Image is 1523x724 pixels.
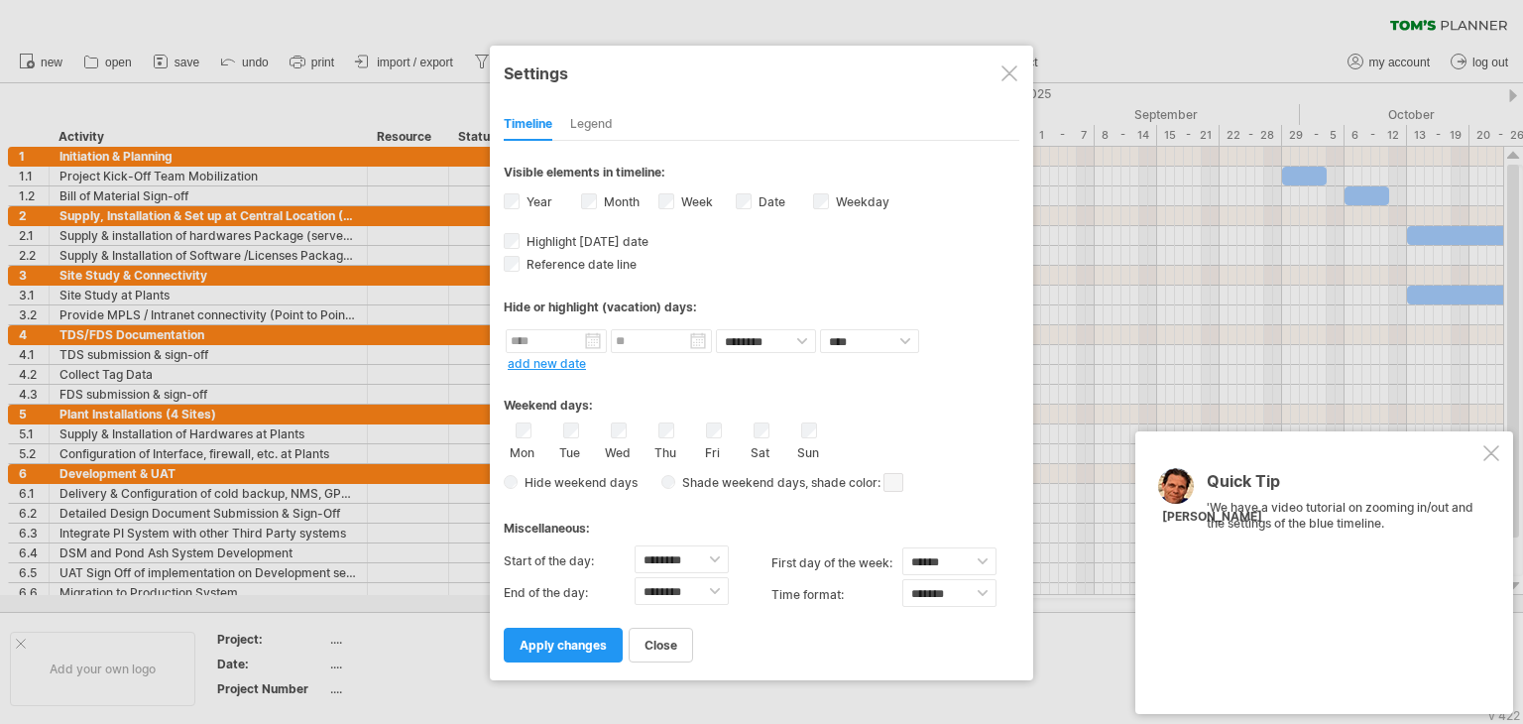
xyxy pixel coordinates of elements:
[504,55,1019,90] div: Settings
[771,547,902,579] label: first day of the week:
[795,441,820,460] label: Sun
[504,502,1019,541] div: Miscellaneous:
[629,628,693,663] a: close
[883,473,903,492] span: click here to change the shade color
[805,471,903,495] span: , shade color:
[570,109,613,141] div: Legend
[677,194,713,209] label: Week
[771,579,902,611] label: Time format:
[832,194,889,209] label: Weekday
[520,638,607,653] span: apply changes
[748,441,772,460] label: Sat
[523,257,637,272] span: Reference date line
[652,441,677,460] label: Thu
[504,379,1019,418] div: Weekend days:
[523,194,552,209] label: Year
[675,475,805,490] span: Shade weekend days
[557,441,582,460] label: Tue
[1162,509,1262,526] div: [PERSON_NAME]
[523,234,648,249] span: Highlight [DATE] date
[504,109,552,141] div: Timeline
[504,300,1019,314] div: Hide or highlight (vacation) days:
[518,475,638,490] span: Hide weekend days
[755,194,785,209] label: Date
[1207,473,1479,677] div: 'We have a video tutorial on zooming in/out and the settings of the blue timeline.
[504,165,1019,185] div: Visible elements in timeline:
[600,194,640,209] label: Month
[644,638,677,653] span: close
[700,441,725,460] label: Fri
[1207,473,1479,500] div: Quick Tip
[508,356,586,371] a: add new date
[504,628,623,663] a: apply changes
[504,577,635,609] label: End of the day:
[510,441,534,460] label: Mon
[605,441,630,460] label: Wed
[504,545,635,577] label: Start of the day:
